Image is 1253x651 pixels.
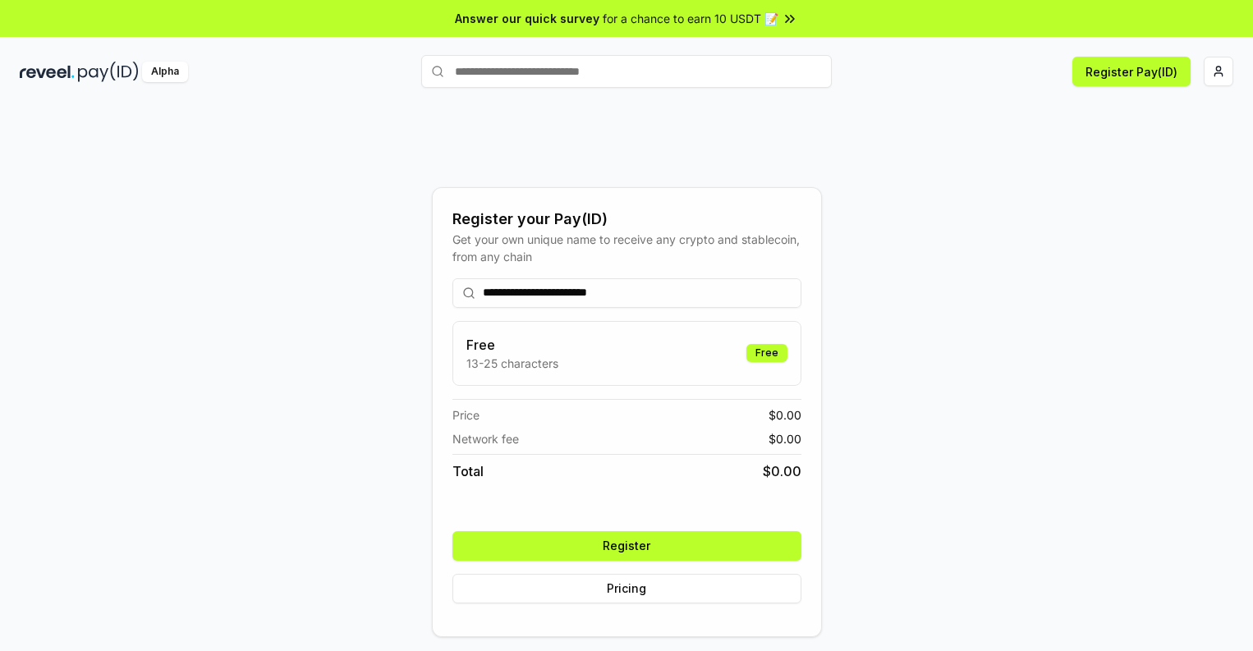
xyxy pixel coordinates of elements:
[452,208,801,231] div: Register your Pay(ID)
[20,62,75,82] img: reveel_dark
[452,406,480,424] span: Price
[746,344,787,362] div: Free
[1072,57,1191,86] button: Register Pay(ID)
[452,430,519,447] span: Network fee
[466,355,558,372] p: 13-25 characters
[142,62,188,82] div: Alpha
[603,10,778,27] span: for a chance to earn 10 USDT 📝
[452,231,801,265] div: Get your own unique name to receive any crypto and stablecoin, from any chain
[769,406,801,424] span: $ 0.00
[763,461,801,481] span: $ 0.00
[455,10,599,27] span: Answer our quick survey
[466,335,558,355] h3: Free
[452,531,801,561] button: Register
[452,461,484,481] span: Total
[769,430,801,447] span: $ 0.00
[452,574,801,603] button: Pricing
[78,62,139,82] img: pay_id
